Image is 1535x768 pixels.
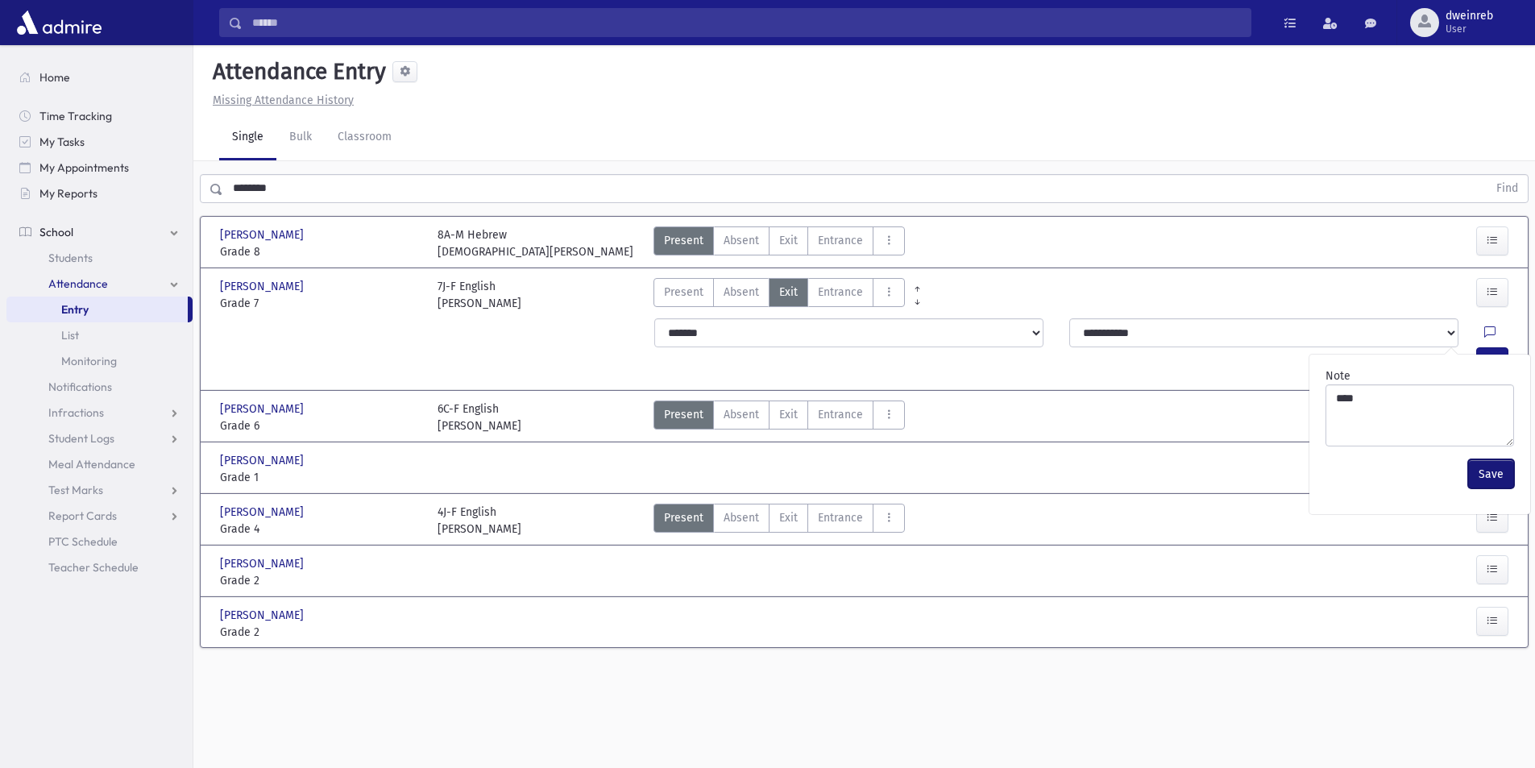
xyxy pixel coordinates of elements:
a: Missing Attendance History [206,93,354,107]
div: AttTypes [653,278,905,312]
span: List [61,328,79,342]
button: Save [1468,459,1514,488]
span: Infractions [48,405,104,420]
span: Grade 7 [220,295,421,312]
span: Present [664,509,703,526]
span: Monitoring [61,354,117,368]
a: Single [219,115,276,160]
span: Grade 6 [220,417,421,434]
span: Entrance [818,509,863,526]
span: [PERSON_NAME] [220,278,307,295]
span: Absent [724,232,759,249]
span: [PERSON_NAME] [220,452,307,469]
span: Exit [779,406,798,423]
span: Attendance [48,276,108,291]
label: Note [1325,367,1350,384]
span: Entry [61,302,89,317]
a: My Reports [6,181,193,206]
span: Meal Attendance [48,457,135,471]
a: School [6,219,193,245]
span: Entrance [818,406,863,423]
a: Bulk [276,115,325,160]
span: Teacher Schedule [48,560,139,575]
span: Present [664,284,703,301]
span: Time Tracking [39,109,112,123]
div: 8A-M Hebrew [DEMOGRAPHIC_DATA][PERSON_NAME] [438,226,633,260]
span: Report Cards [48,509,117,523]
a: Infractions [6,400,193,426]
a: Time Tracking [6,103,193,129]
span: Grade 1 [220,469,421,486]
button: Find [1487,175,1528,202]
span: Present [664,406,703,423]
a: My Appointments [6,155,193,181]
span: [PERSON_NAME] [220,226,307,243]
span: Entrance [818,232,863,249]
a: Student Logs [6,426,193,451]
span: Test Marks [48,483,103,497]
a: List [6,322,193,348]
span: Absent [724,406,759,423]
span: Absent [724,284,759,301]
a: Monitoring [6,348,193,374]
span: [PERSON_NAME] [220,555,307,572]
span: Present [664,232,703,249]
span: [PERSON_NAME] [220,401,307,417]
u: Missing Attendance History [213,93,354,107]
div: AttTypes [653,401,905,434]
span: Student Logs [48,431,114,446]
input: Search [243,8,1251,37]
a: Meal Attendance [6,451,193,477]
span: Students [48,251,93,265]
a: Entry [6,297,188,322]
span: My Appointments [39,160,129,175]
span: Grade 4 [220,521,421,538]
span: dweinreb [1446,10,1493,23]
span: Grade 2 [220,624,421,641]
a: Notifications [6,374,193,400]
span: Exit [779,509,798,526]
a: Report Cards [6,503,193,529]
img: AdmirePro [13,6,106,39]
span: School [39,225,73,239]
a: Home [6,64,193,90]
h5: Attendance Entry [206,58,386,85]
span: Exit [779,284,798,301]
span: Exit [779,232,798,249]
span: [PERSON_NAME] [220,607,307,624]
a: Teacher Schedule [6,554,193,580]
span: Home [39,70,70,85]
div: 6C-F English [PERSON_NAME] [438,401,521,434]
span: User [1446,23,1493,35]
a: Classroom [325,115,404,160]
div: 7J-F English [PERSON_NAME] [438,278,521,312]
a: PTC Schedule [6,529,193,554]
a: Attendance [6,271,193,297]
div: 4J-F English [PERSON_NAME] [438,504,521,538]
div: AttTypes [653,504,905,538]
span: Grade 2 [220,572,421,589]
span: [PERSON_NAME] [220,504,307,521]
span: My Tasks [39,135,85,149]
span: Grade 8 [220,243,421,260]
a: Students [6,245,193,271]
span: Notifications [48,380,112,394]
span: My Reports [39,186,97,201]
div: AttTypes [653,226,905,260]
a: My Tasks [6,129,193,155]
span: Absent [724,509,759,526]
span: Entrance [818,284,863,301]
a: Test Marks [6,477,193,503]
span: PTC Schedule [48,534,118,549]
